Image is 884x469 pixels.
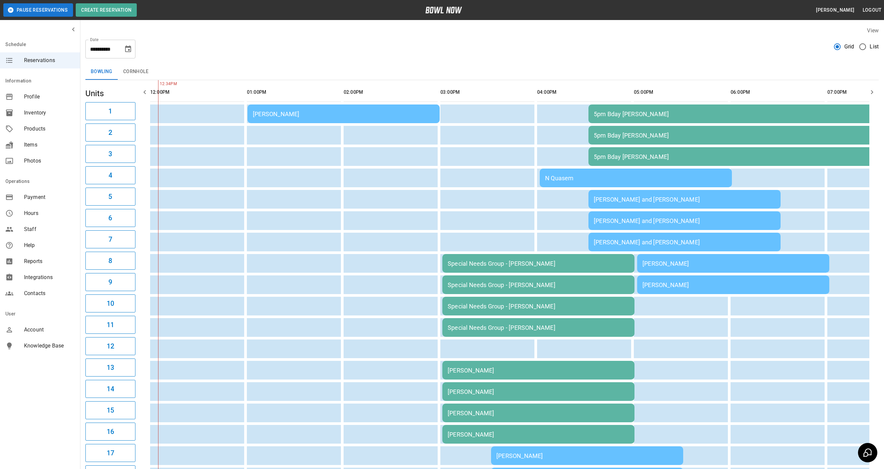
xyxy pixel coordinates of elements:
[642,281,824,288] div: [PERSON_NAME]
[107,298,114,309] h6: 10
[85,88,135,99] h5: Units
[85,209,135,227] button: 6
[448,260,629,267] div: Special Needs Group - [PERSON_NAME]
[85,188,135,206] button: 5
[24,273,75,281] span: Integrations
[24,93,75,101] span: Profile
[24,257,75,265] span: Reports
[107,384,114,394] h6: 14
[24,241,75,249] span: Help
[594,217,775,224] div: [PERSON_NAME] and [PERSON_NAME]
[870,43,879,51] span: List
[867,27,879,34] label: View
[594,132,873,139] div: 5pm Bday [PERSON_NAME]
[108,255,112,266] h6: 8
[24,125,75,133] span: Products
[108,106,112,116] h6: 1
[545,175,727,182] div: N Quasem
[85,64,118,80] button: Bowling
[448,281,629,288] div: Special Needs Group - [PERSON_NAME]
[253,110,434,118] div: [PERSON_NAME]
[85,102,135,120] button: 1
[85,124,135,142] button: 2
[24,342,75,350] span: Knowledge Base
[85,145,135,163] button: 3
[85,401,135,419] button: 15
[85,64,879,80] div: inventory tabs
[85,252,135,270] button: 8
[24,193,75,201] span: Payment
[344,83,438,102] th: 02:00PM
[158,81,160,87] span: 12:34PM
[860,4,884,16] button: Logout
[107,426,114,437] h6: 16
[121,42,135,56] button: Choose date, selected date is Oct 11, 2025
[108,127,112,138] h6: 2
[107,362,114,373] h6: 13
[594,196,775,203] div: [PERSON_NAME] and [PERSON_NAME]
[24,225,75,233] span: Staff
[85,337,135,355] button: 12
[85,423,135,441] button: 16
[85,444,135,462] button: 17
[85,316,135,334] button: 11
[107,319,114,330] h6: 11
[118,64,154,80] button: Cornhole
[3,3,73,17] button: Pause Reservations
[594,110,873,118] div: 5pm Bday [PERSON_NAME]
[85,166,135,184] button: 4
[448,367,629,374] div: [PERSON_NAME]
[85,359,135,377] button: 13
[108,277,112,287] h6: 9
[24,326,75,334] span: Account
[107,448,114,458] h6: 17
[24,109,75,117] span: Inventory
[425,7,462,13] img: logo
[76,3,137,17] button: Create Reservation
[24,157,75,165] span: Photos
[247,83,341,102] th: 01:00PM
[85,230,135,248] button: 7
[108,213,112,223] h6: 6
[844,43,854,51] span: Grid
[594,153,873,160] div: 5pm Bday [PERSON_NAME]
[108,234,112,245] h6: 7
[448,410,629,417] div: [PERSON_NAME]
[108,149,112,159] h6: 3
[448,324,629,331] div: Special Needs Group - [PERSON_NAME]
[448,431,629,438] div: [PERSON_NAME]
[85,380,135,398] button: 14
[85,294,135,312] button: 10
[24,289,75,297] span: Contacts
[440,83,534,102] th: 03:00PM
[108,191,112,202] h6: 5
[24,141,75,149] span: Items
[108,170,112,181] h6: 4
[107,405,114,416] h6: 15
[24,209,75,217] span: Hours
[642,260,824,267] div: [PERSON_NAME]
[24,56,75,64] span: Reservations
[85,273,135,291] button: 9
[496,452,678,459] div: [PERSON_NAME]
[448,303,629,310] div: Special Needs Group - [PERSON_NAME]
[150,83,244,102] th: 12:00PM
[813,4,857,16] button: [PERSON_NAME]
[594,239,775,246] div: [PERSON_NAME] and [PERSON_NAME]
[107,341,114,351] h6: 12
[448,388,629,395] div: [PERSON_NAME]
